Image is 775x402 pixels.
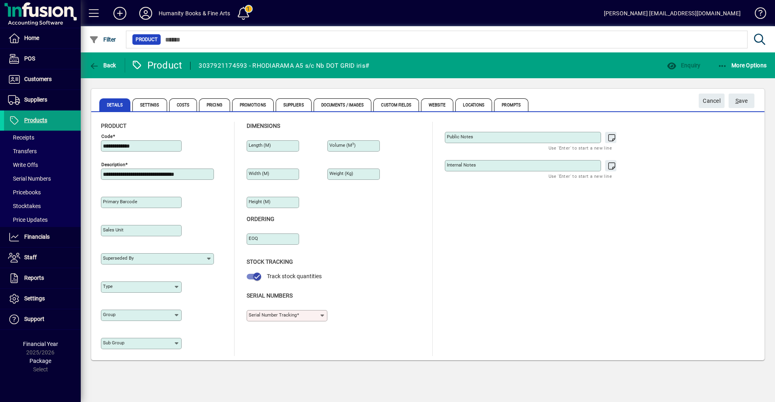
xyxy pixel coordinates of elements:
div: Product [131,59,182,72]
mat-label: Width (m) [249,171,269,176]
span: Pricebooks [8,189,41,196]
mat-label: Public Notes [447,134,473,140]
a: Pricebooks [4,185,81,199]
button: Add [107,6,133,21]
mat-label: Weight (Kg) [329,171,353,176]
span: Product [136,35,157,44]
span: Support [24,316,44,322]
button: More Options [716,58,769,73]
span: Price Updates [8,217,48,223]
span: Dimensions [247,123,280,129]
span: Prompts [494,98,528,111]
span: Serial Numbers [247,292,293,299]
mat-label: Primary barcode [103,199,137,204]
div: Humanity Books & Fine Arts [159,7,230,20]
mat-label: Serial Number tracking [249,312,297,318]
span: Custom Fields [373,98,419,111]
span: Financials [24,233,50,240]
mat-label: Height (m) [249,199,270,204]
div: [PERSON_NAME] [EMAIL_ADDRESS][DOMAIN_NAME] [604,7,741,20]
mat-label: Length (m) [249,142,271,148]
span: Pricing [199,98,230,111]
span: Stocktakes [8,203,41,209]
mat-label: Group [103,312,115,317]
span: Back [89,62,116,69]
a: Financials [4,227,81,247]
mat-label: Sub group [103,340,124,346]
mat-label: Internal Notes [447,162,476,168]
a: Support [4,309,81,329]
a: Stocktakes [4,199,81,213]
span: Write Offs [8,162,38,168]
span: Stock Tracking [247,258,293,265]
button: Cancel [699,94,725,108]
span: Documents / Images [314,98,372,111]
a: Price Updates [4,213,81,227]
span: Settings [24,295,45,302]
mat-hint: Use 'Enter' to start a new line [549,171,612,181]
span: Settings [132,98,167,111]
mat-hint: Use 'Enter' to start a new line [549,143,612,152]
mat-label: Volume (m ) [329,142,356,148]
span: Suppliers [276,98,312,111]
span: POS [24,55,35,62]
span: Receipts [8,134,34,141]
a: Reports [4,268,81,288]
span: Customers [24,76,52,82]
span: Staff [24,254,37,260]
button: Filter [87,32,118,47]
span: Website [421,98,454,111]
span: Costs [169,98,197,111]
button: Save [729,94,754,108]
span: Transfers [8,148,37,154]
a: Settings [4,289,81,309]
mat-label: Description [101,162,125,167]
button: Profile [133,6,159,21]
a: Write Offs [4,158,81,172]
mat-label: Type [103,283,113,289]
sup: 3 [352,142,354,146]
span: Track stock quantities [267,273,322,279]
span: ave [735,94,748,108]
a: Knowledge Base [749,2,765,28]
span: Reports [24,275,44,281]
a: Suppliers [4,90,81,110]
span: Details [99,98,130,111]
a: Transfers [4,144,81,158]
span: Products [24,117,47,123]
a: POS [4,49,81,69]
span: Filter [89,36,116,43]
span: Ordering [247,216,274,222]
span: Product [101,123,126,129]
span: Locations [455,98,492,111]
a: Staff [4,248,81,268]
a: Receipts [4,131,81,144]
a: Home [4,28,81,48]
span: Package [29,358,51,364]
a: Serial Numbers [4,172,81,185]
span: Cancel [703,94,721,108]
mat-label: Superseded by [103,255,134,261]
button: Back [87,58,118,73]
mat-label: Code [101,133,113,139]
span: S [735,98,739,104]
span: Home [24,35,39,41]
span: Financial Year [23,341,58,347]
app-page-header-button: Back [81,58,125,73]
mat-label: Sales unit [103,227,124,233]
span: Serial Numbers [8,175,51,182]
span: Promotions [232,98,274,111]
mat-label: EOQ [249,235,258,241]
a: Customers [4,69,81,90]
span: More Options [718,62,767,69]
span: Suppliers [24,96,47,103]
div: 3037921174593 - RHODIARAMA A5 s/c Nb DOT GRID iris# [199,59,369,72]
